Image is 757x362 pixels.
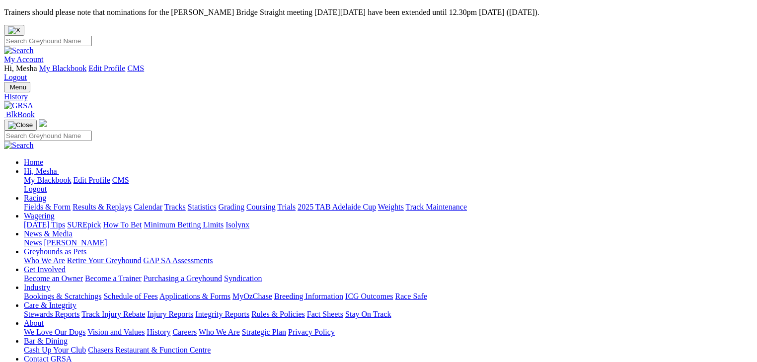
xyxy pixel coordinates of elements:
a: 2025 TAB Adelaide Cup [298,203,376,211]
img: Close [8,121,33,129]
a: Calendar [134,203,162,211]
a: [PERSON_NAME] [44,238,107,247]
a: Statistics [188,203,217,211]
div: News & Media [24,238,753,247]
a: Industry [24,283,50,291]
a: About [24,319,44,327]
span: Hi, Mesha [4,64,37,72]
div: Get Involved [24,274,753,283]
a: Injury Reports [147,310,193,318]
a: Racing [24,194,46,202]
a: Bar & Dining [24,337,68,345]
a: Logout [24,185,47,193]
a: Careers [172,328,197,336]
div: My Account [4,64,753,82]
input: Search [4,36,92,46]
a: Greyhounds as Pets [24,247,86,256]
a: Chasers Restaurant & Function Centre [88,346,211,354]
a: Results & Replays [73,203,132,211]
a: Cash Up Your Club [24,346,86,354]
a: Track Maintenance [406,203,467,211]
div: Hi, Mesha [24,176,753,194]
a: News & Media [24,229,73,238]
button: Toggle navigation [4,120,37,131]
div: Care & Integrity [24,310,753,319]
a: Tracks [164,203,186,211]
a: Vision and Values [87,328,145,336]
a: [DATE] Tips [24,220,65,229]
a: Retire Your Greyhound [67,256,142,265]
a: SUREpick [67,220,101,229]
a: Who We Are [24,256,65,265]
a: Weights [378,203,404,211]
a: CMS [112,176,129,184]
a: Who We Are [199,328,240,336]
a: We Love Our Dogs [24,328,85,336]
a: News [24,238,42,247]
a: Breeding Information [274,292,343,300]
a: Edit Profile [88,64,125,72]
a: Fields & Form [24,203,71,211]
a: History [147,328,170,336]
a: Home [24,158,43,166]
a: Applications & Forms [159,292,230,300]
img: Search [4,46,34,55]
a: Fact Sheets [307,310,343,318]
a: Wagering [24,212,55,220]
div: Wagering [24,220,753,229]
span: Menu [10,83,26,91]
a: Purchasing a Greyhound [144,274,222,283]
a: Bookings & Scratchings [24,292,101,300]
span: Hi, Mesha [24,167,57,175]
a: Privacy Policy [288,328,335,336]
a: Isolynx [226,220,249,229]
a: Stewards Reports [24,310,79,318]
a: Strategic Plan [242,328,286,336]
img: Search [4,141,34,150]
a: Race Safe [395,292,427,300]
a: Coursing [246,203,276,211]
a: Schedule of Fees [103,292,157,300]
a: Become a Trainer [85,274,142,283]
img: logo-grsa-white.png [39,119,47,127]
a: Hi, Mesha [24,167,59,175]
a: My Blackbook [39,64,87,72]
div: Racing [24,203,753,212]
a: Rules & Policies [251,310,305,318]
a: Syndication [224,274,262,283]
a: Trials [277,203,296,211]
button: Close [4,25,24,36]
div: About [24,328,753,337]
a: Stay On Track [345,310,391,318]
a: MyOzChase [232,292,272,300]
a: My Account [4,55,44,64]
p: Trainers should please note that nominations for the [PERSON_NAME] Bridge Straight meeting [DATE]... [4,8,753,17]
input: Search [4,131,92,141]
a: Edit Profile [74,176,110,184]
a: BlkBook [4,110,35,119]
a: History [4,92,753,101]
a: Grading [219,203,244,211]
a: Care & Integrity [24,301,76,309]
div: Greyhounds as Pets [24,256,753,265]
span: BlkBook [6,110,35,119]
a: Get Involved [24,265,66,274]
a: CMS [127,64,144,72]
a: Track Injury Rebate [81,310,145,318]
button: Toggle navigation [4,82,30,92]
a: GAP SA Assessments [144,256,213,265]
a: How To Bet [103,220,142,229]
div: Industry [24,292,753,301]
a: Minimum Betting Limits [144,220,224,229]
a: Logout [4,73,27,81]
img: GRSA [4,101,33,110]
a: Integrity Reports [195,310,249,318]
a: ICG Outcomes [345,292,393,300]
a: Become an Owner [24,274,83,283]
a: My Blackbook [24,176,72,184]
img: X [8,26,20,34]
div: Bar & Dining [24,346,753,355]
